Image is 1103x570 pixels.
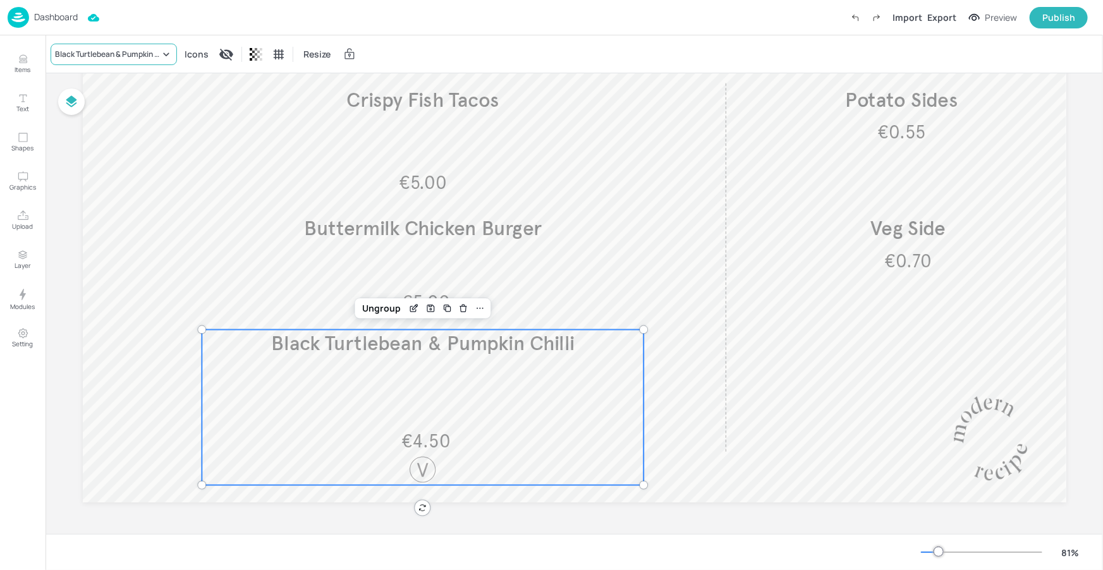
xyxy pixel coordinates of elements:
[401,291,449,314] span: €5.00
[866,7,887,28] label: Redo (Ctrl + Y)
[8,7,29,28] img: logo-86c26b7e.jpg
[401,430,450,453] span: €4.50
[961,8,1025,27] button: Preview
[271,331,575,356] span: Black Turtlebean & Pumpkin Chilli
[877,121,925,144] span: €0.55
[845,88,958,112] span: Potato Sides
[439,300,455,317] div: Duplicate
[422,300,439,317] div: Save Layout
[927,11,956,24] div: Export
[1055,546,1085,559] div: 81 %
[346,88,499,112] span: Crispy Fish Tacos
[406,300,422,317] div: Edit Item
[357,300,406,317] div: Ungroup
[34,13,78,21] p: Dashboard
[985,11,1017,25] div: Preview
[1030,7,1088,28] button: Publish
[301,47,333,61] span: Resize
[455,300,472,317] div: Delete
[1042,11,1075,25] div: Publish
[304,216,541,241] span: Buttermilk Chicken Burger
[893,11,922,24] div: Import
[182,44,211,64] div: Icons
[844,7,866,28] label: Undo (Ctrl + Z)
[55,49,160,60] div: Black Turtlebean & Pumpkin Chilli
[884,250,932,272] span: €0.70
[399,171,447,194] span: €5.00
[216,44,236,64] div: Display condition
[870,216,946,241] span: Veg Side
